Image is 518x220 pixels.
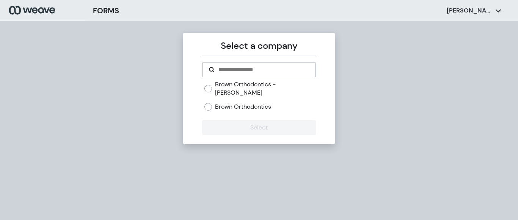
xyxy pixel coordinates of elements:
[447,6,492,15] p: [PERSON_NAME]
[215,80,316,97] label: Brown Orthodontics - [PERSON_NAME]
[202,120,316,135] button: Select
[93,5,119,16] h3: FORMS
[218,65,309,74] input: Search
[202,39,316,53] p: Select a company
[215,103,271,111] label: Brown Orthodontics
